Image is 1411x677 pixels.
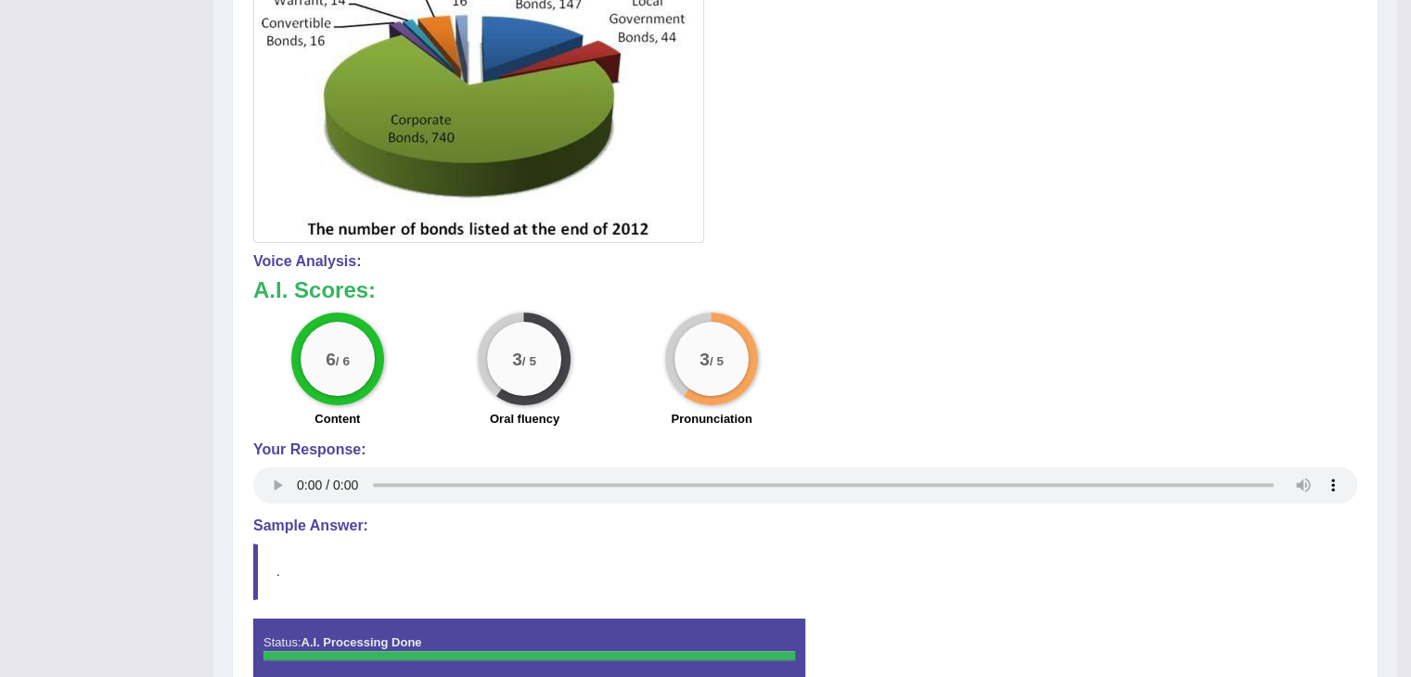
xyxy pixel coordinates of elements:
[253,441,1357,458] h4: Your Response:
[301,635,421,649] strong: A.I. Processing Done
[253,517,1357,534] h4: Sample Answer:
[671,410,751,428] label: Pronunciation
[710,353,724,367] small: / 5
[490,410,559,428] label: Oral fluency
[253,277,376,302] b: A.I. Scores:
[253,253,1357,270] h4: Voice Analysis:
[513,348,523,368] big: 3
[253,543,1357,600] blockquote: .
[522,353,536,367] small: / 5
[336,353,350,367] small: / 6
[326,348,336,368] big: 6
[699,348,710,368] big: 3
[314,410,360,428] label: Content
